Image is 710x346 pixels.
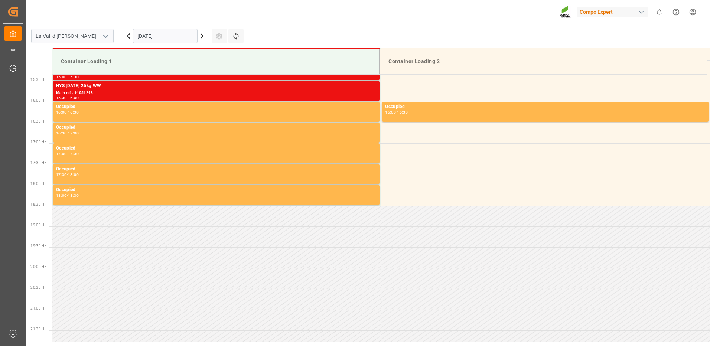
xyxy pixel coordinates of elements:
div: Occupied [56,166,377,173]
div: 16:00 [56,111,67,114]
span: 20:00 Hr [30,265,46,269]
span: 19:00 Hr [30,223,46,227]
div: - [67,96,68,99]
div: 15:30 [56,96,67,99]
input: Type to search/select [31,29,114,43]
div: 16:00 [385,111,396,114]
div: Container Loading 1 [58,55,373,68]
div: 18:00 [68,173,79,176]
div: Main ref : 14051248 [56,90,377,96]
div: 15:30 [68,75,79,79]
span: 18:00 Hr [30,182,46,186]
div: Occupied [56,186,377,194]
span: 16:30 Hr [30,119,46,123]
div: 18:00 [56,194,67,197]
div: Occupied [385,103,706,111]
span: 17:00 Hr [30,140,46,144]
div: Compo Expert [577,7,648,17]
div: 15:00 [56,75,67,79]
button: Help Center [668,4,684,20]
span: 17:30 Hr [30,161,46,165]
div: 17:30 [56,173,67,176]
div: Occupied [56,103,377,111]
input: DD.MM.YYYY [133,29,198,43]
span: 15:30 Hr [30,78,46,82]
div: Occupied [56,124,377,131]
div: - [67,111,68,114]
span: 20:30 Hr [30,285,46,290]
div: - [67,131,68,135]
div: 16:30 [56,131,67,135]
button: Compo Expert [577,5,651,19]
div: 18:30 [68,194,79,197]
span: 18:30 Hr [30,202,46,206]
div: 16:00 [68,96,79,99]
div: 16:30 [68,111,79,114]
div: 17:00 [68,131,79,135]
span: 21:30 Hr [30,327,46,331]
div: - [67,75,68,79]
div: 16:30 [397,111,408,114]
div: 17:00 [56,152,67,156]
button: show 0 new notifications [651,4,668,20]
div: Container Loading 2 [385,55,701,68]
div: - [396,111,397,114]
span: 21:00 Hr [30,306,46,310]
span: 16:00 Hr [30,98,46,102]
div: - [67,173,68,176]
div: - [67,152,68,156]
img: Screenshot%202023-09-29%20at%2010.02.21.png_1712312052.png [560,6,571,19]
button: open menu [100,30,111,42]
div: 17:30 [68,152,79,156]
div: Occupied [56,145,377,152]
div: HYS [DATE] 25kg WW [56,82,377,90]
span: 19:30 Hr [30,244,46,248]
div: - [67,194,68,197]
